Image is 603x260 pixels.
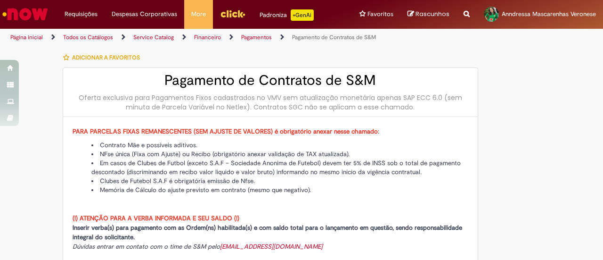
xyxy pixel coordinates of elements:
span: More [191,9,206,19]
a: Financeiro [194,34,221,41]
span: Favoritos [367,9,393,19]
a: Todos os Catálogos [63,34,113,41]
span: (!) ATENÇÃO PARA A VERBA INFORMADA E SEU SALDO (!) [73,214,239,222]
span: Inserir verba(s) para pagamento com as Ordem(ns) habilitada(s) e com saldo total para o lançament... [73,224,462,241]
a: Service Catalog [133,34,174,41]
strong: PARA PARCELAS FIXAS REMANESCENTES (SEM AJUSTE DE VALORES) é obrigatório anexar nesse chamado [73,127,378,135]
a: Página inicial [10,34,43,41]
span: Dúvidas entrar em contato com o time de S&M pelo [73,243,323,251]
img: ServiceNow [1,5,49,24]
li: NFse única (Fixa com Ajuste) ou Recibo (obrigatório anexar validação de TAX atualizada). [91,150,468,159]
h2: Pagamento de Contratos de S&M [73,73,468,88]
a: Pagamentos [241,34,272,41]
a: [EMAIL_ADDRESS][DOMAIN_NAME] [220,243,323,251]
a: Pagamento de Contratos de S&M [292,34,376,41]
li: Em casos de Clubes de Futbol (exceto S.A.F – Sociedade Anonima de Futebol) devem ter 5% de INSS s... [91,159,468,176]
span: Despesas Corporativas [112,9,177,19]
span: Requisições [65,9,98,19]
div: Oferta exclusiva para Pagamentos Fixos cadastrados no VMV sem atualização monetária apenas SAP EC... [73,93,468,112]
span: Rascunhos [416,9,449,18]
ul: Trilhas de página [7,29,395,46]
div: Padroniza [260,9,314,21]
li: Contrato Mãe e possíveis aditivos. [91,141,468,150]
p: +GenAi [291,9,314,21]
span: : [73,127,379,135]
button: Adicionar a Favoritos [63,48,145,67]
li: Memória de Cálculo do ajuste previsto em contrato (mesmo que negativo). [91,185,468,194]
span: Adicionar a Favoritos [72,54,140,61]
li: Clubes de Futebol S.A.F é obrigatória emissão de Nfse. [91,176,468,185]
img: click_logo_yellow_360x200.png [220,7,245,21]
a: Rascunhos [407,10,449,19]
span: Anndressa Mascarenhas Veronese [502,10,596,18]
